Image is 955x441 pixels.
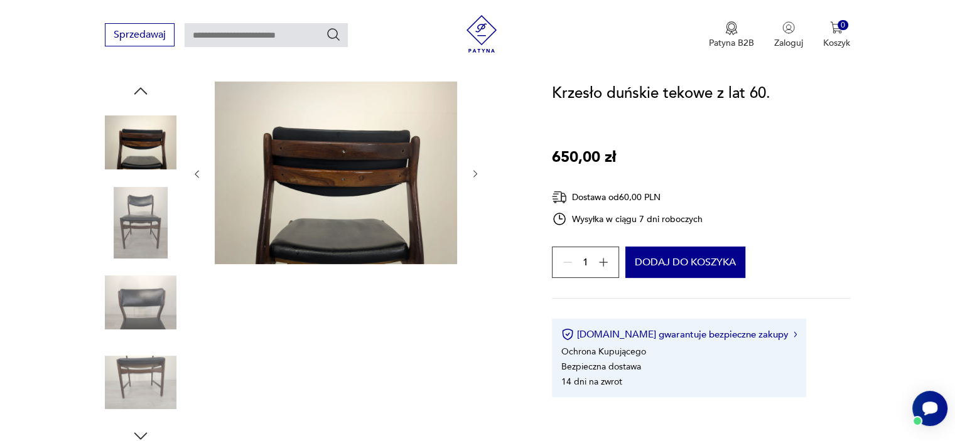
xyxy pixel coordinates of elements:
[463,15,500,53] img: Patyna - sklep z meblami i dekoracjami vintage
[823,37,850,49] p: Koszyk
[583,258,588,267] span: 1
[725,21,738,35] img: Ikona medalu
[561,328,797,341] button: [DOMAIN_NAME] gwarantuje bezpieczne zakupy
[625,247,745,278] button: Dodaj do koszyka
[912,391,947,426] iframe: Smartsupp widget button
[823,21,850,49] button: 0Koszyk
[215,82,457,264] img: Zdjęcie produktu Krzesło duńskie tekowe z lat 60.
[552,146,616,169] p: 650,00 zł
[794,331,797,337] img: Ikona strzałki w prawo
[561,376,622,388] li: 14 dni na zwrot
[105,267,176,338] img: Zdjęcie produktu Krzesło duńskie tekowe z lat 60.
[709,37,754,49] p: Patyna B2B
[105,187,176,258] img: Zdjęcie produktu Krzesło duńskie tekowe z lat 60.
[105,107,176,178] img: Zdjęcie produktu Krzesło duńskie tekowe z lat 60.
[105,23,175,46] button: Sprzedawaj
[105,347,176,418] img: Zdjęcie produktu Krzesło duńskie tekowe z lat 60.
[326,27,341,42] button: Szukaj
[552,211,703,226] div: Wysyłka w ciągu 7 dni roboczych
[561,328,574,341] img: Ikona certyfikatu
[709,21,754,49] a: Ikona medaluPatyna B2B
[782,21,795,34] img: Ikonka użytkownika
[552,189,567,205] img: Ikona dostawy
[561,346,646,358] li: Ochrona Kupującego
[709,21,754,49] button: Patyna B2B
[561,361,641,373] li: Bezpieczna dostawa
[774,21,803,49] button: Zaloguj
[552,189,703,205] div: Dostawa od 60,00 PLN
[838,20,848,31] div: 0
[552,82,770,105] h1: Krzesło duńskie tekowe z lat 60.
[774,37,803,49] p: Zaloguj
[830,21,843,34] img: Ikona koszyka
[105,31,175,40] a: Sprzedawaj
